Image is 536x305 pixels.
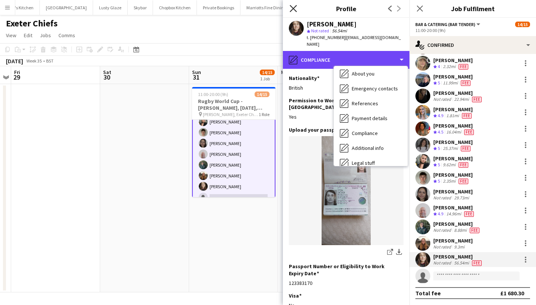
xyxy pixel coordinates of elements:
[441,64,457,70] div: 2.32mi
[433,106,473,113] div: [PERSON_NAME]
[457,162,470,168] div: Crew has different fees then in role
[198,91,228,97] span: 11:00-20:00 (9h)
[433,73,473,80] div: [PERSON_NAME]
[24,32,32,39] span: Edit
[153,0,197,15] button: Chopbox Kitchen
[331,28,348,33] span: 56.54mi
[438,64,440,69] span: 4
[334,126,408,141] div: Compliance
[334,111,408,126] div: Payment details
[289,97,398,110] h3: Permission to Work in the [GEOGRAPHIC_DATA]
[470,228,479,233] span: Fee
[192,69,201,76] span: Sun
[6,32,16,39] span: View
[438,113,443,118] span: 4.9
[468,227,481,233] div: Crew has different fees then in role
[289,126,346,133] h3: Upload your passport
[37,30,54,40] a: Jobs
[260,76,274,81] div: 1 Job
[103,69,111,76] span: Sat
[433,221,481,227] div: [PERSON_NAME]
[441,178,457,184] div: 2.35mi
[433,155,473,162] div: [PERSON_NAME]
[464,129,474,135] span: Fee
[283,51,409,69] div: Compliance
[283,4,409,13] h3: Profile
[55,30,78,40] a: Comms
[438,162,440,167] span: 5
[352,160,375,166] span: Legal stuff
[334,66,408,81] div: About you
[453,244,466,250] div: 9.3mi
[433,57,473,64] div: [PERSON_NAME]
[281,69,291,76] span: Mon
[40,0,93,15] button: [GEOGRAPHIC_DATA]
[459,162,468,168] span: Fee
[445,113,460,119] div: 1.81mi
[438,178,440,184] span: 5
[13,73,20,81] span: 29
[441,145,459,152] div: 25.37mi
[352,70,374,77] span: About you
[445,211,463,217] div: 14.96mi
[433,188,473,195] div: [PERSON_NAME]
[470,96,483,102] div: Crew has different fees then in role
[334,81,408,96] div: Emergency contacts
[192,98,275,111] h3: Rugby World Cup - [PERSON_NAME], [DATE], Match Day Bar
[334,141,408,155] div: Additional info
[289,280,403,286] div: 123383170
[352,100,378,107] span: References
[457,178,470,184] div: Crew has different fees then in role
[255,91,269,97] span: 14/15
[352,85,398,92] span: Emergency contacts
[289,263,398,276] h3: Passport Number or Eligibility to Work Expiry Date
[463,129,475,135] div: Crew has different fees then in role
[6,18,58,29] h1: Exeter Chiefs
[289,75,319,81] h3: Nationality
[453,227,468,233] div: 8.88mi
[462,113,472,119] span: Fee
[459,80,472,86] div: Crew has different fees then in role
[240,0,292,15] button: Marriotts Fine Dining
[409,4,536,13] h3: Job Fulfilment
[438,211,443,216] span: 4.9
[500,289,524,297] div: £1 680.30
[415,289,441,297] div: Total fee
[459,64,468,70] span: Fee
[6,57,23,65] div: [DATE]
[433,260,453,266] div: Not rated
[461,80,470,86] span: Fee
[14,69,20,76] span: Fri
[461,146,470,151] span: Fee
[280,73,291,81] span: 1
[307,35,345,40] span: t. [PHONE_NUMBER]
[102,73,111,81] span: 30
[433,90,483,96] div: [PERSON_NAME]
[352,115,387,122] span: Payment details
[470,260,483,266] div: Crew has different fees then in role
[259,112,269,117] span: 1 Role
[433,227,453,233] div: Not rated
[415,28,530,33] div: 11:00-20:00 (9h)
[438,145,440,151] span: 5
[460,113,473,119] div: Crew has different fees then in role
[438,80,440,86] span: 5
[459,145,472,152] div: Crew has different fees then in role
[128,0,153,15] button: Skybar
[415,22,481,27] button: Bar & Catering (Bar Tender)
[311,28,329,33] span: Not rated
[433,122,475,129] div: [PERSON_NAME]
[433,139,473,145] div: [PERSON_NAME]
[433,195,453,200] div: Not rated
[453,195,470,200] div: 29.73mi
[289,136,403,245] img: 20240509_164445.jpg
[433,171,473,178] div: [PERSON_NAME]
[334,155,408,170] div: Legal stuff
[463,211,475,217] div: Crew has different fees then in role
[472,260,482,266] span: Fee
[459,179,468,184] span: Fee
[46,58,54,64] div: BST
[289,113,403,120] div: Yes
[415,22,475,27] span: Bar & Catering (Bar Tender)
[307,21,357,28] div: [PERSON_NAME]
